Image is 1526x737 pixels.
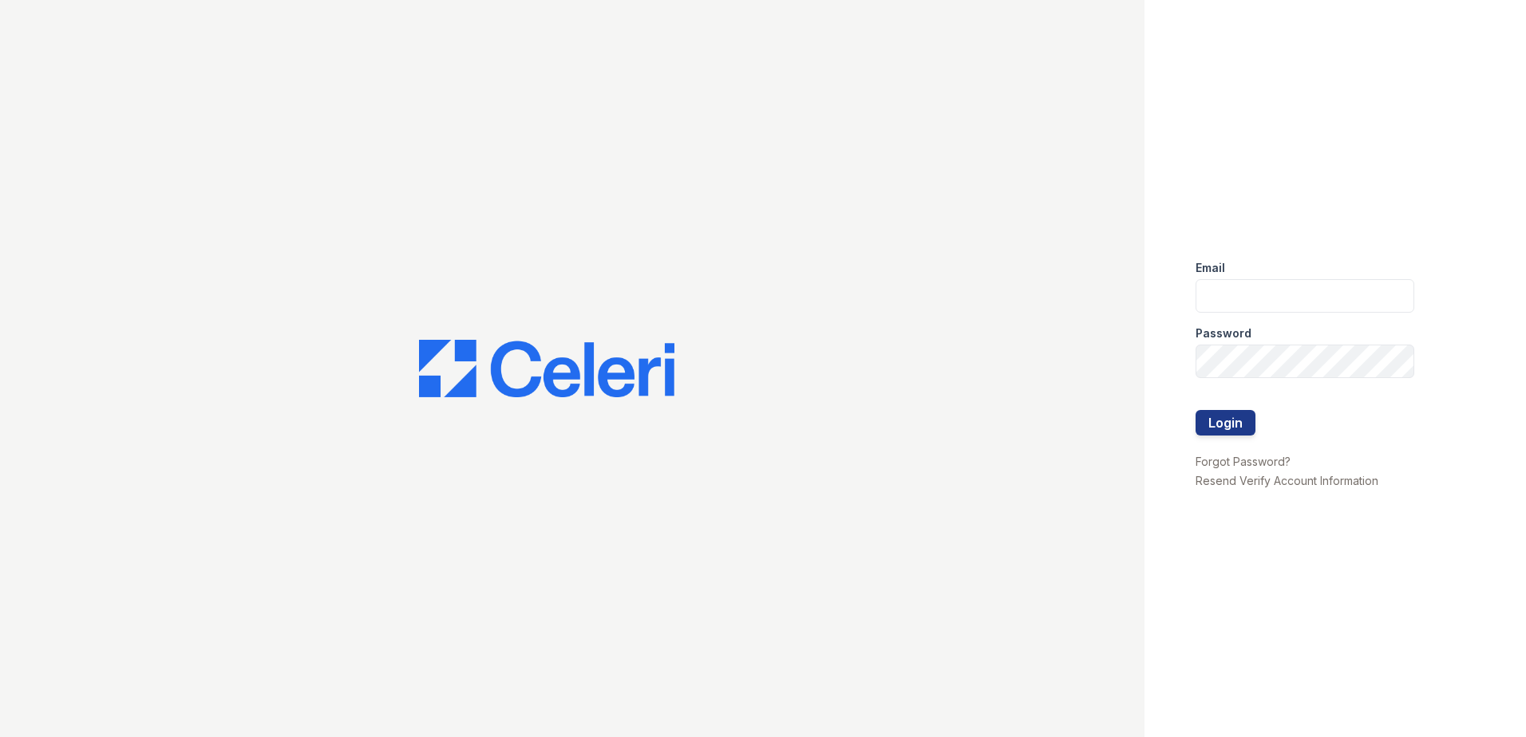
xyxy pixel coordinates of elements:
[419,340,674,397] img: CE_Logo_Blue-a8612792a0a2168367f1c8372b55b34899dd931a85d93a1a3d3e32e68fde9ad4.png
[1196,260,1225,276] label: Email
[1196,455,1291,468] a: Forgot Password?
[1196,325,1251,341] label: Password
[1196,410,1255,436] button: Login
[1196,474,1378,487] a: Resend Verify Account Information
